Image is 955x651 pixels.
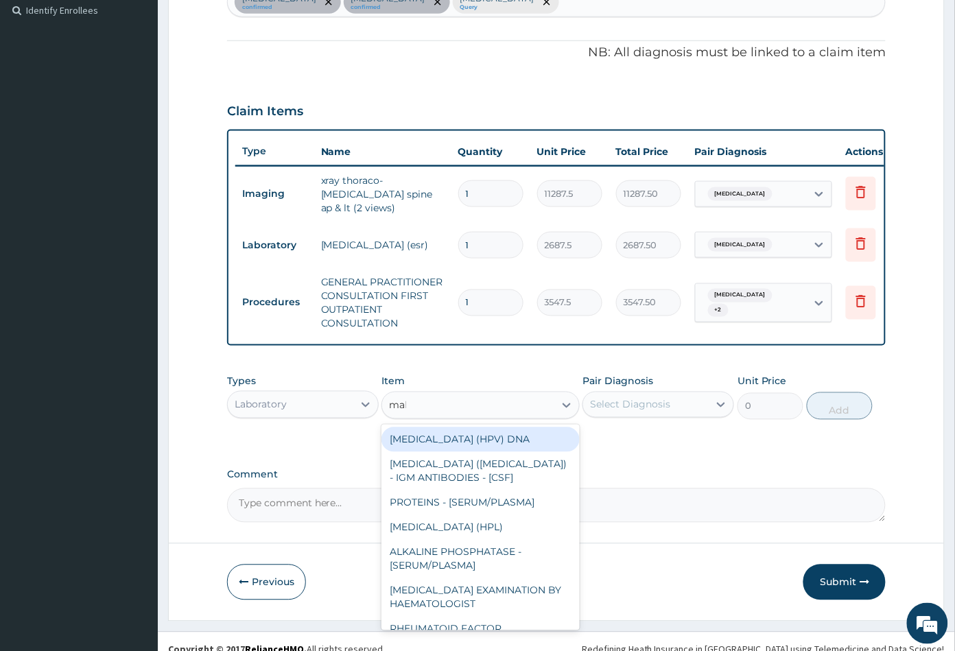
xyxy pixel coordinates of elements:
[242,4,316,11] small: confirmed
[530,138,609,165] th: Unit Price
[451,138,530,165] th: Quantity
[460,4,534,11] small: Query
[381,515,579,540] div: [MEDICAL_DATA] (HPL)
[7,375,261,423] textarea: Type your message and hit 'Enter'
[381,452,579,490] div: [MEDICAL_DATA] ([MEDICAL_DATA]) - IGM ANTIBODIES - [CSF]
[225,7,258,40] div: Minimize live chat window
[314,269,451,338] td: GENERAL PRACTITIONER CONSULTATION FIRST OUTPATIENT CONSULTATION
[381,617,579,641] div: RHEUMATOID FACTOR
[314,138,451,165] th: Name
[227,565,306,600] button: Previous
[381,490,579,515] div: PROTEINS - [SERUM/PLASMA]
[351,4,425,11] small: confirmed
[235,233,314,258] td: Laboratory
[708,289,773,303] span: [MEDICAL_DATA]
[381,375,405,388] label: Item
[227,376,256,388] label: Types
[381,540,579,578] div: ALKALINE PHOSPHATASE - [SERUM/PLASMA]
[227,44,886,62] p: NB: All diagnosis must be linked to a claim item
[235,181,314,206] td: Imaging
[738,375,787,388] label: Unit Price
[582,375,653,388] label: Pair Diagnosis
[235,139,314,164] th: Type
[381,578,579,617] div: [MEDICAL_DATA] EXAMINATION BY HAEMATOLOGIST
[80,173,189,311] span: We're online!
[227,469,886,481] label: Comment
[803,565,886,600] button: Submit
[708,304,729,318] span: + 2
[839,138,908,165] th: Actions
[590,398,670,412] div: Select Diagnosis
[314,167,451,222] td: xray thoraco-[MEDICAL_DATA] spine ap & lt (2 views)
[708,238,773,252] span: [MEDICAL_DATA]
[708,187,773,201] span: [MEDICAL_DATA]
[609,138,688,165] th: Total Price
[227,104,303,119] h3: Claim Items
[314,231,451,259] td: [MEDICAL_DATA] (esr)
[25,69,56,103] img: d_794563401_company_1708531726252_794563401
[71,77,231,95] div: Chat with us now
[807,392,873,420] button: Add
[235,398,287,412] div: Laboratory
[235,290,314,316] td: Procedures
[688,138,839,165] th: Pair Diagnosis
[381,427,579,452] div: [MEDICAL_DATA] (HPV) DNA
